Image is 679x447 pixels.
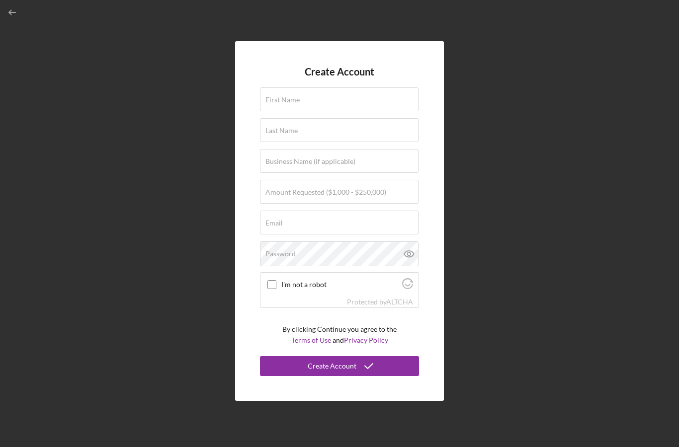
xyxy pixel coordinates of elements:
[265,250,296,258] label: Password
[265,219,283,227] label: Email
[265,127,298,135] label: Last Name
[305,66,374,77] h4: Create Account
[347,298,413,306] div: Protected by
[344,336,388,344] a: Privacy Policy
[291,336,331,344] a: Terms of Use
[281,281,399,289] label: I'm not a robot
[265,96,300,104] label: First Name
[402,282,413,291] a: Visit Altcha.org
[308,356,356,376] div: Create Account
[386,298,413,306] a: Visit Altcha.org
[265,157,355,165] label: Business Name (if applicable)
[265,188,386,196] label: Amount Requested ($1,000 - $250,000)
[282,324,397,346] p: By clicking Continue you agree to the and
[260,356,419,376] button: Create Account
